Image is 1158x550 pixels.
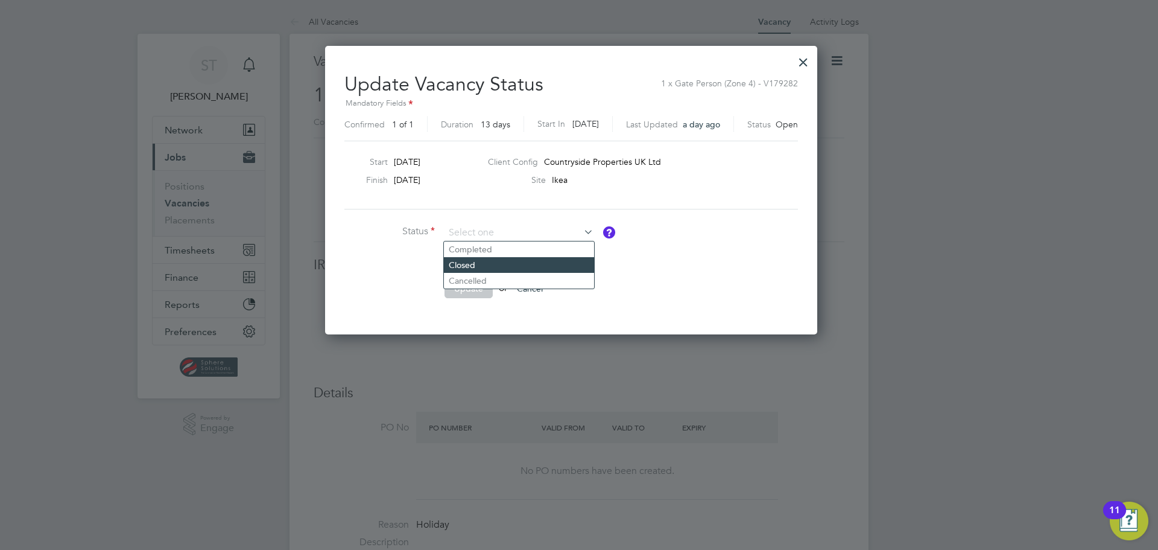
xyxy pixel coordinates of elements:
label: Confirmed [344,119,385,130]
button: Open Resource Center, 11 new notifications [1110,502,1148,540]
label: Duration [441,119,473,130]
label: Last Updated [626,119,678,130]
span: 1 x Gate Person (Zone 4) - V179282 [661,72,798,89]
input: Select one [445,224,593,242]
label: Client Config [488,156,538,167]
label: Finish [340,174,388,185]
span: a day ago [683,119,720,130]
li: Closed [444,257,594,273]
li: Cancelled [444,273,594,289]
span: Open [776,119,798,130]
span: [DATE] [572,118,599,129]
label: Site [488,174,546,185]
span: 1 of 1 [392,119,414,130]
label: Start [340,156,388,167]
span: 13 days [481,119,510,130]
span: [DATE] [394,174,420,185]
label: Status [344,225,435,238]
button: Vacancy Status Definitions [603,226,615,238]
h2: Update Vacancy Status [344,63,798,136]
li: Completed [444,241,594,257]
span: [DATE] [394,156,420,167]
div: 11 [1109,510,1120,526]
span: Ikea [552,174,568,185]
div: Mandatory Fields [344,97,798,110]
span: Countryside Properties UK Ltd [544,156,661,167]
label: Status [747,119,771,130]
label: Start In [537,117,565,132]
li: or [344,279,706,310]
